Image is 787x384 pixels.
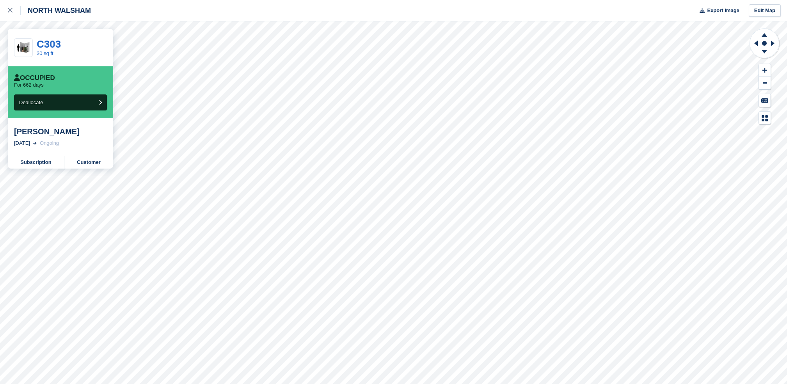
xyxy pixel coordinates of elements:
[749,4,781,17] a: Edit Map
[19,100,43,105] span: Deallocate
[759,64,771,77] button: Zoom In
[14,127,107,136] div: [PERSON_NAME]
[21,6,91,15] div: NORTH WALSHAM
[14,41,32,55] img: 30-sqft-unit.jpg
[707,7,739,14] span: Export Image
[759,77,771,90] button: Zoom Out
[37,38,61,50] a: C303
[64,156,113,169] a: Customer
[8,156,64,169] a: Subscription
[14,94,107,110] button: Deallocate
[759,94,771,107] button: Keyboard Shortcuts
[14,82,44,88] p: For 662 days
[14,74,55,82] div: Occupied
[33,142,37,145] img: arrow-right-light-icn-cde0832a797a2874e46488d9cf13f60e5c3a73dbe684e267c42b8395dfbc2abf.svg
[695,4,739,17] button: Export Image
[40,139,59,147] div: Ongoing
[37,50,53,56] a: 30 sq ft
[14,139,30,147] div: [DATE]
[759,112,771,124] button: Map Legend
